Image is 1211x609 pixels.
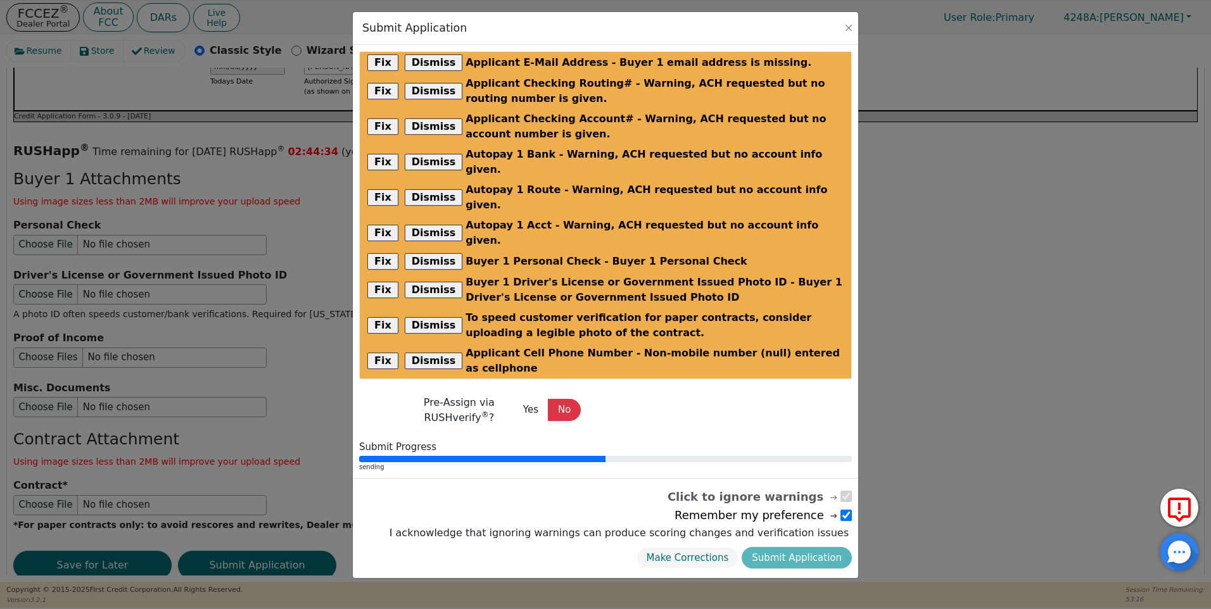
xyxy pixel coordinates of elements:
[405,118,463,135] button: Dismiss
[367,54,398,71] button: Fix
[466,55,811,70] span: Applicant E-Mail Address - Buyer 1 email address is missing.
[359,441,852,453] div: Submit Progress
[367,154,398,170] button: Fix
[405,353,463,369] button: Dismiss
[675,506,839,524] span: Remember my preference
[405,317,463,334] button: Dismiss
[466,218,844,248] span: Autopay 1 Acct - Warning, ACH requested but no account info given.
[466,111,844,142] span: Applicant Checking Account# - Warning, ACH requested but no account number is given.
[466,254,747,269] span: Buyer 1 Personal Check - Buyer 1 Personal Check
[513,399,548,421] button: Yes
[466,147,844,177] span: Autopay 1 Bank - Warning, ACH requested but no account info given.
[367,83,398,99] button: Fix
[367,225,398,241] button: Fix
[466,275,844,305] span: Buyer 1 Driver's License or Government Issued Photo ID - Buyer 1 Driver's License or Government I...
[405,154,463,170] button: Dismiss
[668,488,839,505] span: Click to ignore warnings
[548,399,581,421] button: No
[1160,489,1198,527] button: Report Error to FCC
[405,253,463,270] button: Dismiss
[405,189,463,206] button: Dismiss
[637,547,739,569] button: Make Corrections
[466,346,844,376] span: Applicant Cell Phone Number - Non-mobile number (null) entered as cellphone
[367,253,398,270] button: Fix
[481,410,489,419] sup: ®
[405,282,463,298] button: Dismiss
[405,225,463,241] button: Dismiss
[466,182,844,213] span: Autopay 1 Route - Warning, ACH requested but no account info given.
[466,76,844,106] span: Applicant Checking Routing# - Warning, ACH requested but no routing number is given.
[842,22,855,34] button: Close
[405,54,463,71] button: Dismiss
[367,317,398,334] button: Fix
[367,353,398,369] button: Fix
[367,282,398,298] button: Fix
[367,189,398,206] button: Fix
[359,462,852,472] div: sending
[362,22,467,35] h3: Submit Application
[405,83,463,99] button: Dismiss
[466,310,844,341] span: To speed customer verification for paper contracts, consider uploading a legible photo of the con...
[386,525,852,541] label: I acknowledge that ignoring warnings can produce scoring changes and verification issues
[424,396,495,424] span: Pre-Assign via RUSHverify ?
[367,118,398,135] button: Fix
